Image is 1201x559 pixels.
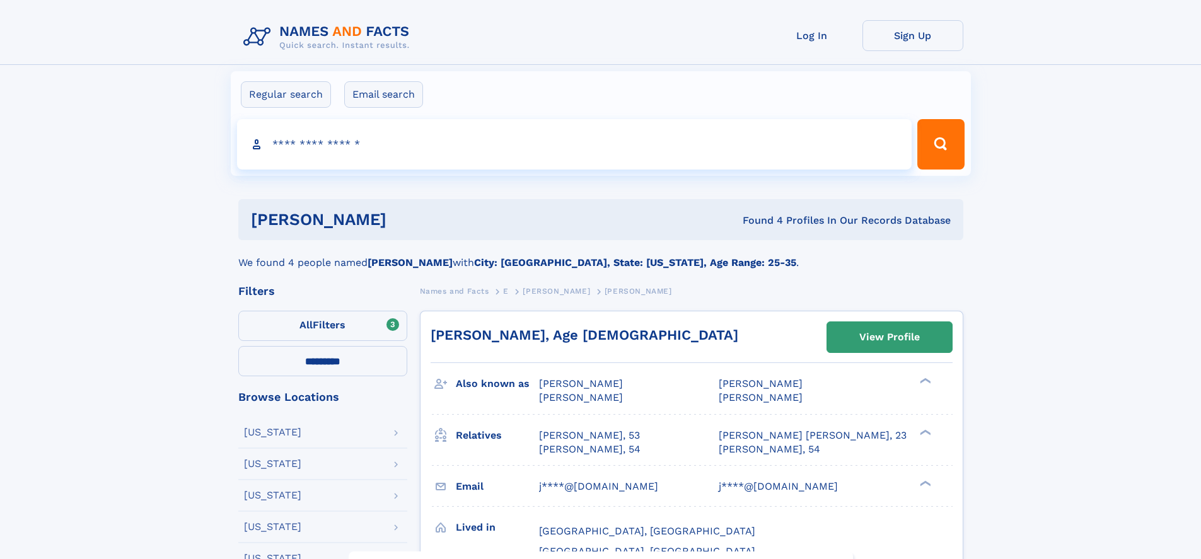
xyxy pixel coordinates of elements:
[605,287,672,296] span: [PERSON_NAME]
[564,214,951,228] div: Found 4 Profiles In Our Records Database
[238,20,420,54] img: Logo Names and Facts
[719,377,803,389] span: [PERSON_NAME]
[344,81,423,108] label: Email search
[244,427,301,437] div: [US_STATE]
[539,545,755,557] span: [GEOGRAPHIC_DATA], [GEOGRAPHIC_DATA]
[299,319,313,331] span: All
[456,476,539,497] h3: Email
[539,442,641,456] a: [PERSON_NAME], 54
[420,283,489,299] a: Names and Facts
[539,429,640,442] a: [PERSON_NAME], 53
[237,119,912,170] input: search input
[503,283,509,299] a: E
[719,429,907,442] a: [PERSON_NAME] [PERSON_NAME], 23
[244,522,301,532] div: [US_STATE]
[859,323,920,352] div: View Profile
[456,373,539,395] h3: Also known as
[431,327,738,343] a: [PERSON_NAME], Age [DEMOGRAPHIC_DATA]
[917,119,964,170] button: Search Button
[238,391,407,403] div: Browse Locations
[368,256,453,268] b: [PERSON_NAME]
[762,20,862,51] a: Log In
[244,490,301,500] div: [US_STATE]
[503,287,509,296] span: E
[523,283,590,299] a: [PERSON_NAME]
[238,240,963,270] div: We found 4 people named with .
[917,428,932,436] div: ❯
[244,459,301,469] div: [US_STATE]
[251,212,565,228] h1: [PERSON_NAME]
[456,425,539,446] h3: Relatives
[523,287,590,296] span: [PERSON_NAME]
[238,311,407,341] label: Filters
[539,377,623,389] span: [PERSON_NAME]
[474,256,796,268] b: City: [GEOGRAPHIC_DATA], State: [US_STATE], Age Range: 25-35
[539,525,755,537] span: [GEOGRAPHIC_DATA], [GEOGRAPHIC_DATA]
[827,322,952,352] a: View Profile
[719,442,820,456] a: [PERSON_NAME], 54
[238,285,407,297] div: Filters
[862,20,963,51] a: Sign Up
[917,377,932,385] div: ❯
[917,479,932,487] div: ❯
[719,391,803,403] span: [PERSON_NAME]
[456,517,539,538] h3: Lived in
[241,81,331,108] label: Regular search
[539,391,623,403] span: [PERSON_NAME]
